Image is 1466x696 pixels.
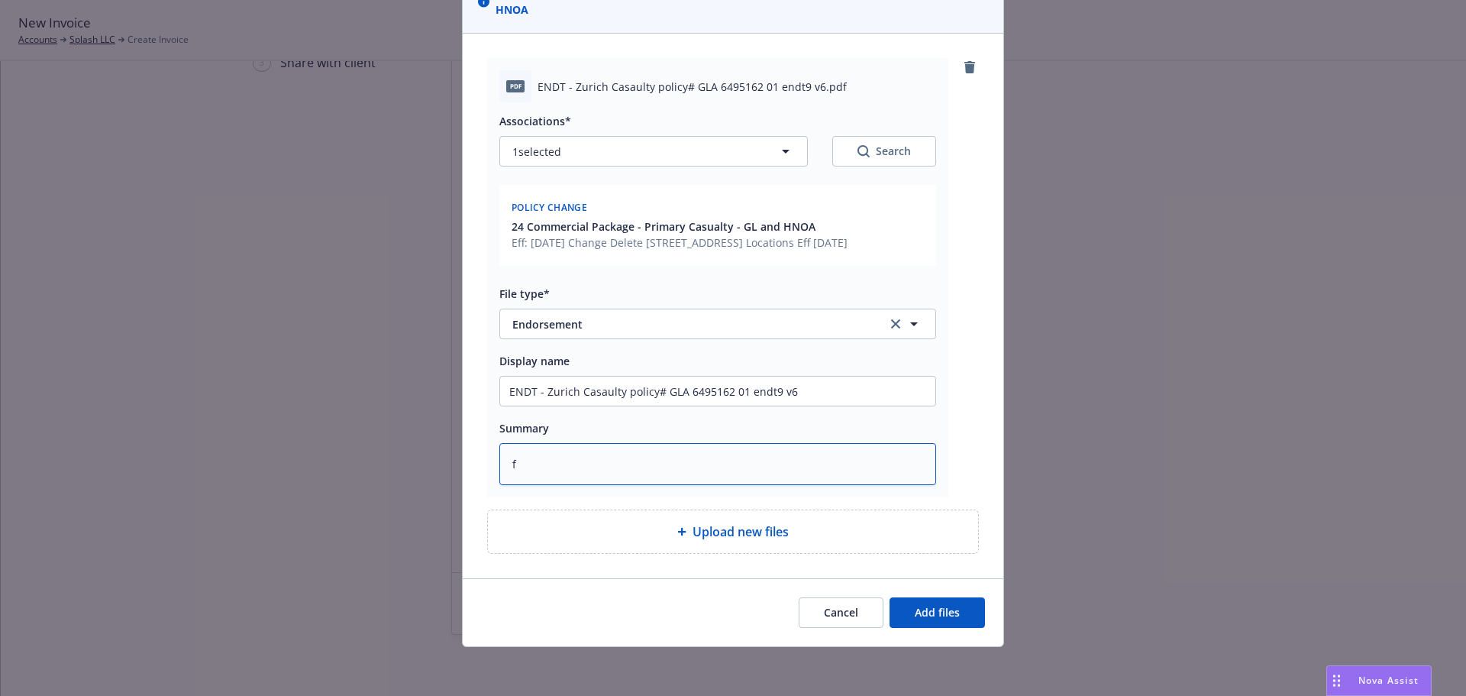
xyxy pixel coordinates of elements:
a: remove [961,58,979,76]
span: Summary [499,421,549,435]
button: 1selected [499,136,808,167]
span: Add files [915,605,960,620]
div: Drag to move [1327,666,1346,695]
span: Cancel [824,605,858,620]
div: Upload new files [487,510,979,554]
span: 24 Commercial Package - Primary Casualty - GL and HNOA [512,219,815,235]
span: Endorsement [512,316,866,332]
button: 24 Commercial Package - Primary Casualty - GL and HNOA [512,219,848,235]
span: Policy change [512,201,587,214]
span: pdf [506,80,525,92]
button: SearchSearch [832,136,936,167]
span: Eff: [DATE] Change Delete [STREET_ADDRESS] Locations Eff [DATE] [512,235,848,251]
span: Upload new files [693,523,789,541]
button: Endorsementclear selection [499,309,936,339]
span: File type* [499,286,550,301]
button: Add files [890,597,985,628]
svg: Search [857,145,870,157]
span: 1 selected [512,144,561,160]
span: Display name [499,354,570,368]
span: ENDT - Zurich Casaulty policy# GLA 6495162 01 endt9 v6.pdf [538,79,847,95]
input: Add display name here... [500,377,935,406]
div: Search [857,144,911,159]
span: Nova Assist [1358,674,1419,687]
span: Associations* [499,114,571,128]
a: clear selection [886,315,905,333]
button: Cancel [799,597,883,628]
button: Nova Assist [1326,665,1432,696]
textarea: f [499,443,936,485]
